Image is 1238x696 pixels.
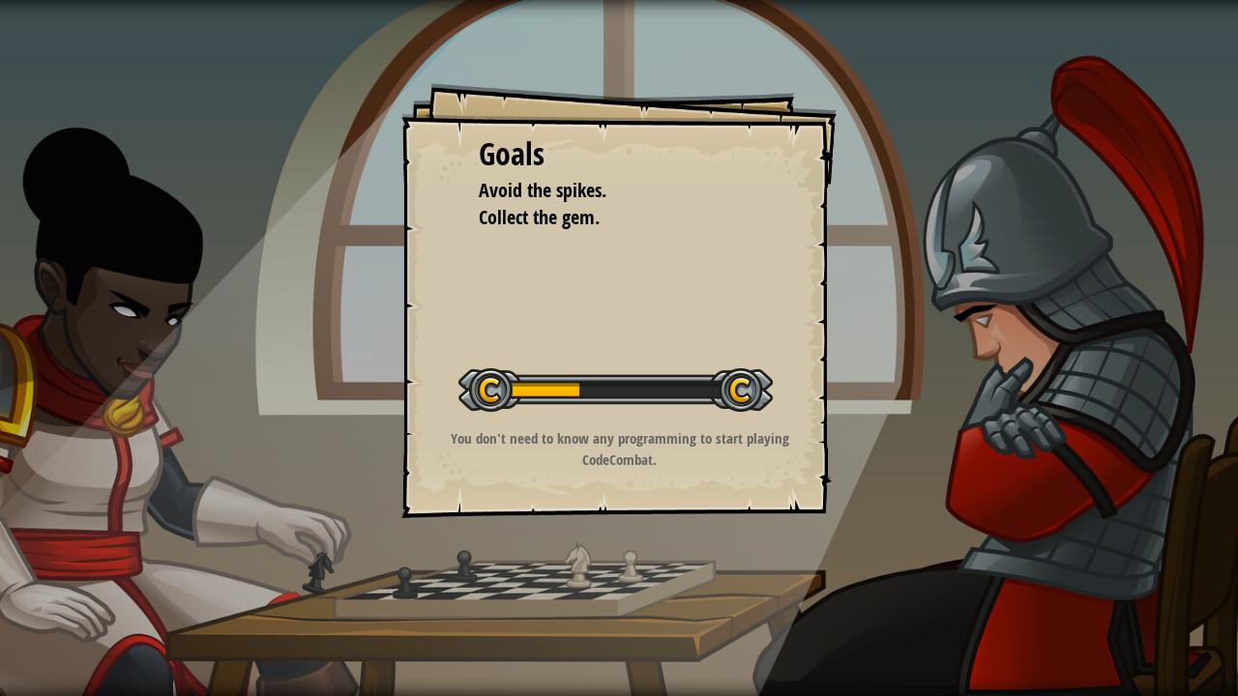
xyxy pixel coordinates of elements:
[479,204,600,230] span: Collect the gem.
[426,428,813,470] p: You don't need to know any programming to start playing CodeCombat.
[455,177,754,205] li: Avoid the spikes.
[455,204,754,232] li: Collect the gem.
[479,132,759,177] div: Goals
[479,177,606,203] span: Avoid the spikes.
